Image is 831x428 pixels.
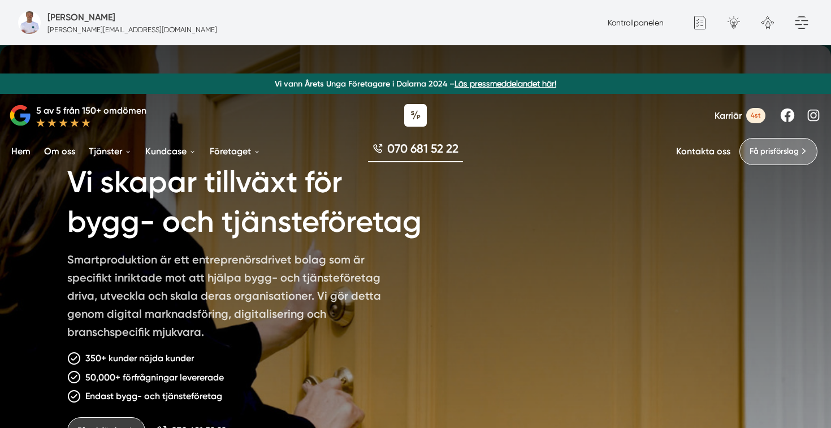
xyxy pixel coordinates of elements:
[715,110,742,121] span: Karriär
[455,79,556,88] a: Läs pressmeddelandet här!
[36,103,146,118] p: 5 av 5 från 150+ omdömen
[368,140,463,162] a: 070 681 52 22
[739,138,817,165] a: Få prisförslag
[715,108,765,123] a: Karriär 4st
[47,24,217,35] p: [PERSON_NAME][EMAIL_ADDRESS][DOMAIN_NAME]
[676,146,730,157] a: Kontakta oss
[85,351,194,365] p: 350+ kunder nöjda kunder
[387,140,458,157] span: 070 681 52 22
[5,78,826,89] p: Vi vann Årets Unga Företagare i Dalarna 2024 –
[9,137,33,166] a: Hem
[67,250,393,345] p: Smartproduktion är ett entreprenörsdrivet bolag som är specifikt inriktade mot att hjälpa bygg- o...
[608,18,664,27] a: Kontrollpanelen
[18,11,41,34] img: foretagsbild-pa-smartproduktion-en-webbyraer-i-dalarnas-lan.png
[42,137,77,166] a: Om oss
[207,137,263,166] a: Företaget
[47,10,115,24] h5: Administratör
[746,108,765,123] span: 4st
[86,137,134,166] a: Tjänster
[85,370,224,384] p: 50,000+ förfrågningar levererade
[67,149,462,250] h1: Vi skapar tillväxt för bygg- och tjänsteföretag
[143,137,198,166] a: Kundcase
[85,389,222,403] p: Endast bygg- och tjänsteföretag
[750,145,799,158] span: Få prisförslag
